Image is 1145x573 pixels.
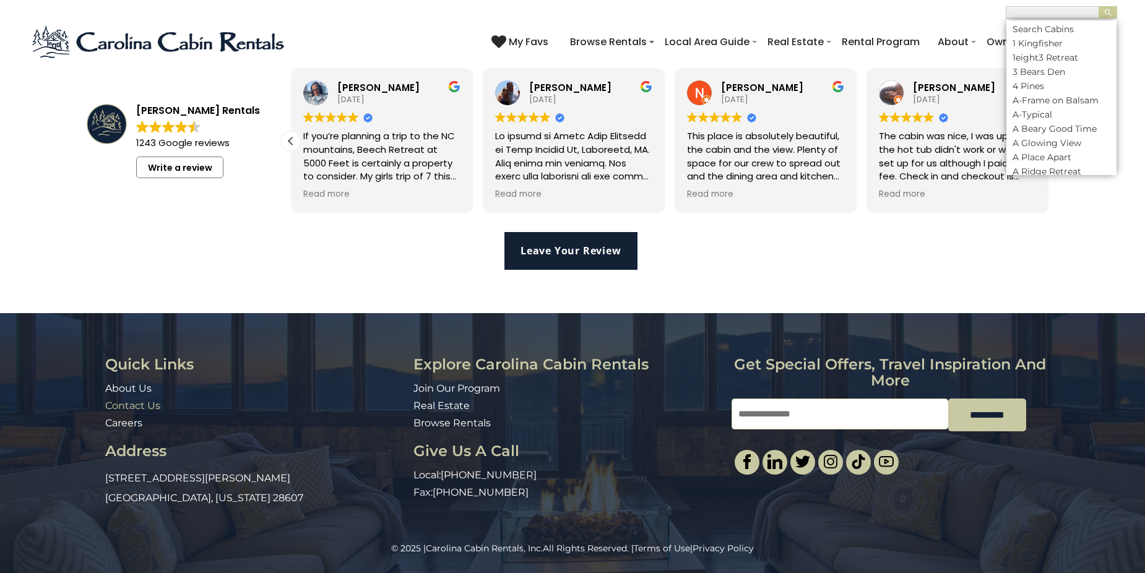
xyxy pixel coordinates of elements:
[105,356,404,373] h3: Quick Links
[441,469,537,481] a: [PHONE_NUMBER]
[413,443,722,459] h3: Give Us A Call
[506,112,517,123] img: Google
[87,104,127,144] img: Carolina Cabin Rentals
[326,112,336,123] img: Google
[1006,123,1117,134] li: A Beary Good Time
[28,542,1117,554] p: All Rights Reserved. | |
[693,543,754,554] a: Privacy Policy
[1006,95,1117,106] li: A-Frame on Balsam
[136,121,149,133] img: Google
[504,232,637,270] a: Leave Your Review
[879,80,904,105] img: Isha Scott profile picture
[136,157,223,178] a: Write a review to Google
[913,81,1036,94] div: [PERSON_NAME]
[348,112,358,123] img: Google
[337,81,460,94] div: [PERSON_NAME]
[433,486,529,498] a: [PHONE_NUMBER]
[413,486,722,500] p: Fax:
[495,80,520,105] img: Suzanne White profile picture
[413,356,722,373] h3: Explore Carolina Cabin Rentals
[698,112,709,123] img: Google
[413,382,500,394] a: Join Our Program
[1006,38,1117,49] li: 1 Kingfisher
[879,189,925,200] span: Read more
[890,112,901,123] img: Google
[337,94,460,105] div: [DATE]
[540,112,550,123] img: Google
[31,24,288,61] img: Blue-2.png
[879,454,894,469] img: youtube-light.svg
[1006,80,1117,92] li: 4 Pines
[767,454,782,469] img: linkedin-single.svg
[795,454,810,469] img: twitter-single.svg
[495,129,652,183] div: Lo ipsumd si Ametc Adip Elitsedd ei Temp Incidid Ut, Laboreetd, MA. Aliq enima min veniamq. Nos e...
[529,112,539,123] img: Google
[303,189,350,200] span: Read more
[136,104,269,118] div: [PERSON_NAME] Rentals
[659,31,756,53] a: Local Area Guide
[149,121,162,133] img: Google
[105,443,404,459] h3: Address
[836,31,926,53] a: Rental Program
[923,112,934,123] img: Google
[901,112,912,123] img: Google
[175,121,188,133] img: Google
[1006,166,1117,177] li: A Ridge Retreat
[721,94,844,105] div: [DATE]
[1006,152,1117,163] li: A Place Apart
[303,129,460,183] div: If you’re planning a trip to the NC mountains, Beech Retreat at 5000 Feet is certainly a property...
[721,81,844,94] div: [PERSON_NAME]
[105,382,152,394] a: About Us
[337,112,347,123] img: Google
[564,31,653,53] a: Browse Rentals
[303,80,328,105] img: Kim Allamby profile picture
[913,94,1036,105] div: [DATE]
[529,94,652,105] div: [DATE]
[413,468,722,483] p: Local:
[509,34,548,50] span: My Favs
[303,112,314,123] img: Google
[931,31,975,53] a: About
[529,81,652,94] div: [PERSON_NAME]
[495,189,542,200] span: Read more
[1006,24,1117,35] li: Search Cabins
[851,454,866,469] img: tiktok.svg
[413,417,491,429] a: Browse Rentals
[1006,66,1117,77] li: 3 Bears Den
[491,34,551,50] a: My Favs
[732,356,1049,389] h3: Get special offers, travel inspiration and more
[105,400,160,411] a: Contact Us
[136,136,230,149] strong: 1243 Google reviews
[879,129,1036,183] div: The cabin was nice, I was upset the hot tub didn't work or was not set up for us although I paid ...
[687,189,733,200] span: Read more
[879,112,889,123] img: Google
[391,543,543,554] span: © 2025 |
[720,112,731,123] img: Google
[105,417,142,429] a: Careers
[634,543,690,554] a: Terms of Use
[282,132,300,150] div: Previous review
[740,454,754,469] img: facebook-single.svg
[105,468,404,508] p: [STREET_ADDRESS][PERSON_NAME] [GEOGRAPHIC_DATA], [US_STATE] 28607
[980,31,1054,53] a: Owner Login
[426,543,543,554] a: Carolina Cabin Rentals, Inc.
[912,112,923,123] img: Google
[709,112,720,123] img: Google
[687,112,698,123] img: Google
[495,112,506,123] img: Google
[517,112,528,123] img: Google
[823,454,838,469] img: instagram-single.svg
[413,400,470,411] a: Real Estate
[314,112,325,123] img: Google
[732,112,742,123] img: Google
[687,80,712,105] img: Nicki Anderson profile picture
[188,121,201,133] img: Google
[1006,52,1117,63] li: 1eight3 Retreat
[761,31,830,53] a: Real Estate
[1006,137,1117,149] li: A Glowing View
[162,121,175,133] img: Google
[1006,109,1117,120] li: A-Typical
[687,129,844,183] div: This place is absolutely beautiful, the cabin and the view. Plenty of space for our crew to sprea...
